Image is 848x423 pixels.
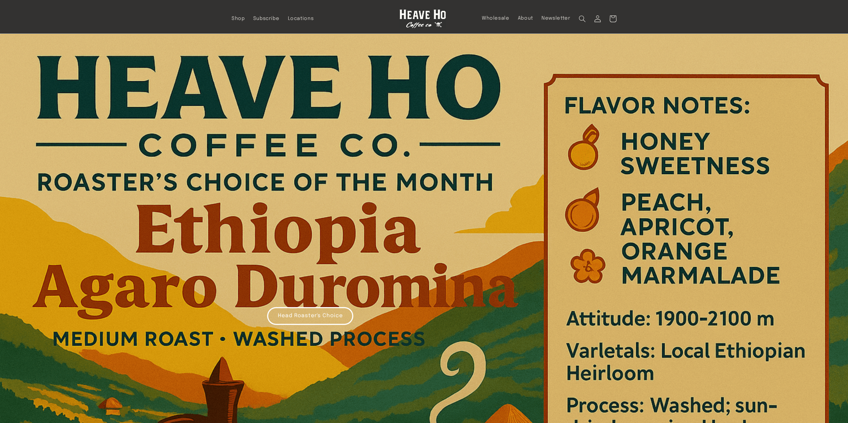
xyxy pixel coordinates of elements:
[477,11,513,26] a: Wholesale
[482,15,509,22] span: Wholesale
[574,11,590,26] summary: Search
[513,11,537,26] a: About
[537,11,575,26] a: Newsletter
[267,307,353,325] a: Head Roaster's Choice
[284,11,318,26] a: Locations
[518,15,533,22] span: About
[400,9,446,28] img: Heave Ho Coffee Co
[227,11,249,26] a: Shop
[232,16,245,22] span: Shop
[541,15,570,22] span: Newsletter
[288,16,314,22] span: Locations
[253,16,280,22] span: Subscribe
[249,11,284,26] a: Subscribe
